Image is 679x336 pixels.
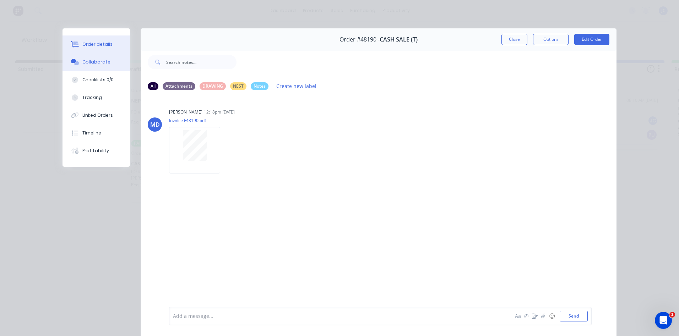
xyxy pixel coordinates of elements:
[82,41,113,48] div: Order details
[63,35,130,53] button: Order details
[669,312,675,318] span: 1
[204,109,235,115] div: 12:18pm [DATE]
[548,312,556,320] button: ☺
[200,82,226,90] div: DRAWING
[574,34,609,45] button: Edit Order
[82,148,109,154] div: Profitability
[166,55,237,69] input: Search notes...
[501,34,527,45] button: Close
[150,120,160,129] div: MD
[63,142,130,160] button: Profitability
[655,312,672,329] iframe: Intercom live chat
[163,82,195,90] div: Attachments
[63,124,130,142] button: Timeline
[169,109,202,115] div: [PERSON_NAME]
[148,82,158,90] div: All
[273,81,320,91] button: Create new label
[82,77,114,83] div: Checklists 0/0
[251,82,268,90] div: Notes
[514,312,522,320] button: Aa
[380,36,418,43] span: CASH SALE (T)
[82,112,113,119] div: Linked Orders
[230,82,246,90] div: NEST
[82,94,102,101] div: Tracking
[63,71,130,89] button: Checklists 0/0
[339,36,380,43] span: Order #48190 -
[533,34,569,45] button: Options
[82,59,110,65] div: Collaborate
[560,311,588,321] button: Send
[169,117,227,123] p: Invoice F48190.pdf
[63,106,130,124] button: Linked Orders
[63,53,130,71] button: Collaborate
[63,89,130,106] button: Tracking
[522,312,531,320] button: @
[82,130,101,136] div: Timeline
